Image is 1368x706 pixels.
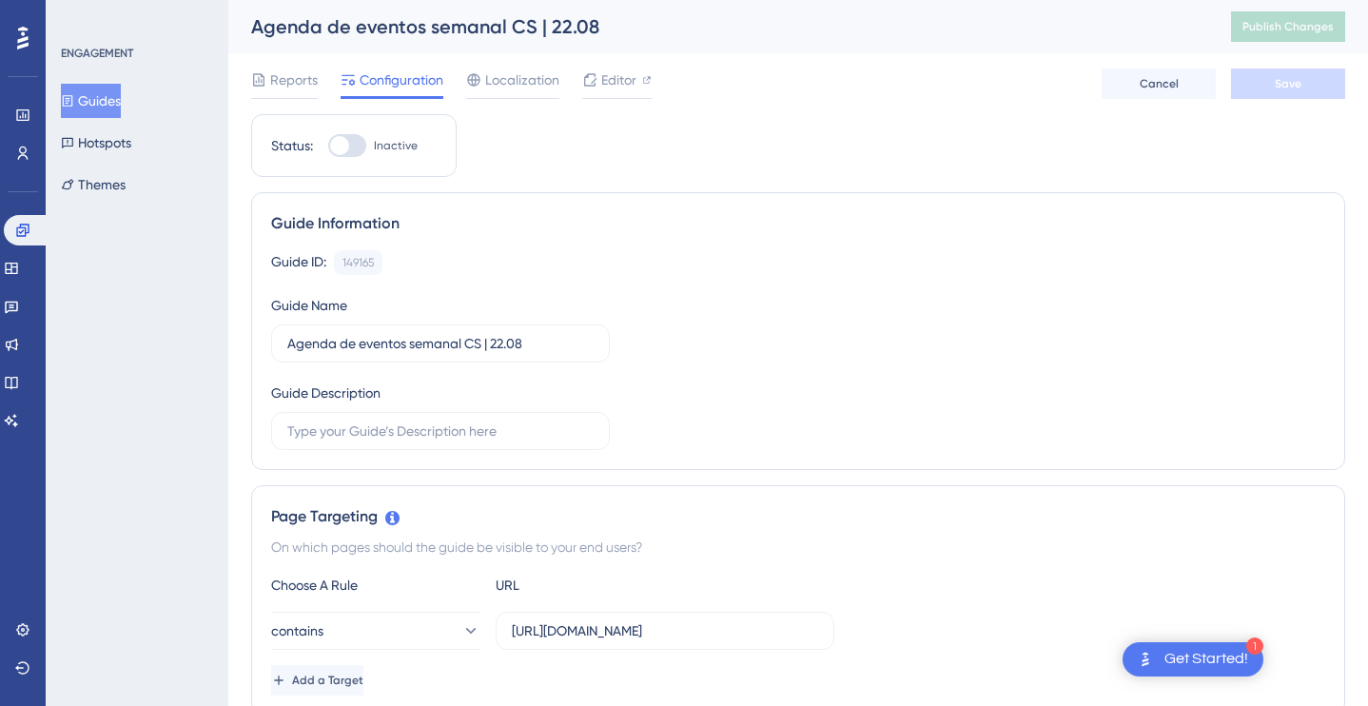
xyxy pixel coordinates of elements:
span: Localization [485,69,559,91]
button: Themes [61,167,126,202]
div: Page Targeting [271,505,1325,528]
div: Get Started! [1164,649,1248,670]
div: ENGAGEMENT [61,46,133,61]
div: On which pages should the guide be visible to your end users? [271,536,1325,559]
img: launcher-image-alternative-text [1134,648,1157,671]
input: Type your Guide’s Description here [287,421,594,441]
div: Guide Name [271,294,347,317]
div: Open Get Started! checklist, remaining modules: 1 [1123,642,1263,677]
button: Add a Target [271,665,363,696]
button: contains [271,612,480,650]
div: Guide Information [271,212,1325,235]
div: Agenda de eventos semanal CS | 22.08 [251,13,1183,40]
div: Guide ID: [271,250,326,275]
span: Publish Changes [1242,19,1334,34]
input: Type your Guide’s Name here [287,333,594,354]
span: Inactive [374,138,418,153]
span: Editor [601,69,636,91]
div: Choose A Rule [271,574,480,597]
button: Save [1231,69,1345,99]
div: 1 [1246,637,1263,655]
button: Guides [61,84,121,118]
div: 149165 [342,255,374,270]
span: Save [1275,76,1301,91]
span: Configuration [360,69,443,91]
button: Hotspots [61,126,131,160]
div: URL [496,574,705,597]
span: Cancel [1140,76,1179,91]
button: Cancel [1102,69,1216,99]
input: yourwebsite.com/path [512,620,818,641]
span: Reports [270,69,318,91]
div: Guide Description [271,382,381,404]
div: Status: [271,134,313,157]
span: contains [271,619,323,642]
button: Publish Changes [1231,11,1345,42]
span: Add a Target [292,673,363,688]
